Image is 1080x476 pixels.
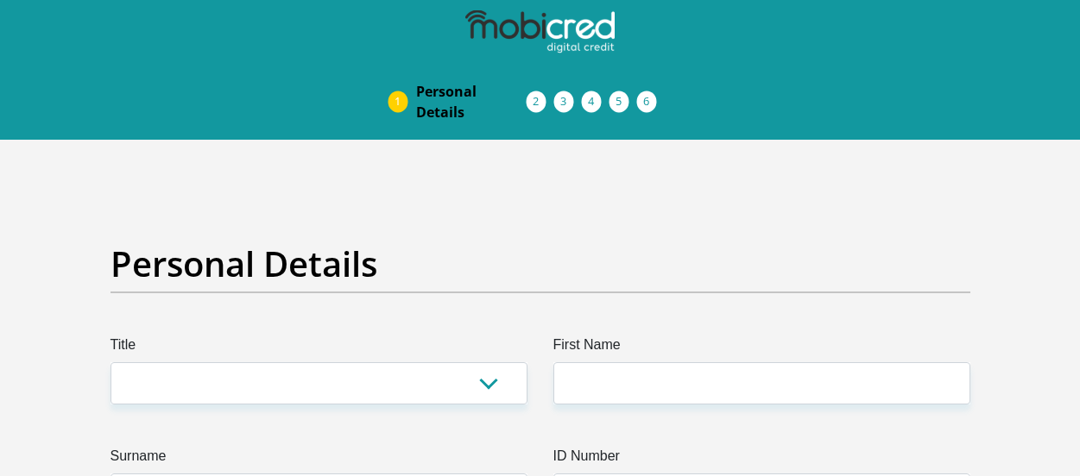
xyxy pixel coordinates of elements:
h2: Personal Details [111,243,970,285]
label: First Name [553,335,970,362]
label: ID Number [553,446,970,473]
input: First Name [553,362,970,404]
a: PersonalDetails [402,74,540,129]
label: Title [111,335,527,362]
label: Surname [111,446,527,473]
span: Personal Details [416,81,527,122]
img: mobicred logo [465,10,614,53]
